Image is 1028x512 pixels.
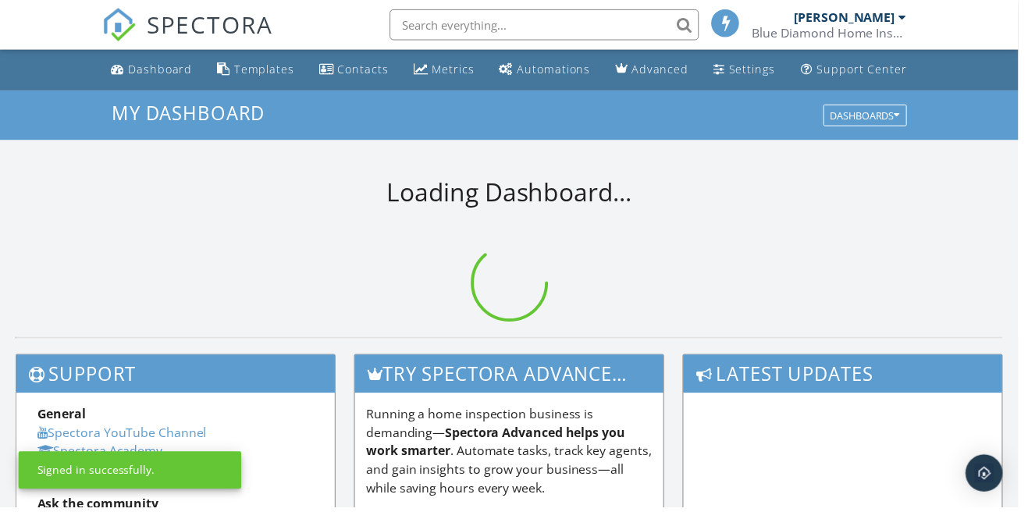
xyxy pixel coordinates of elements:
a: SPECTORA [103,21,276,54]
a: Templates [213,56,304,85]
strong: General [37,409,87,426]
a: Metrics [411,56,486,85]
div: Templates [237,62,297,77]
div: Support Center [824,62,916,77]
a: Settings [714,56,789,85]
button: Dashboards [831,105,916,127]
div: Dashboards [838,111,909,122]
span: My Dashboard [113,101,268,127]
a: Spectora Academy [37,446,164,464]
a: Advanced [615,56,702,85]
div: [PERSON_NAME] [802,9,903,25]
strong: Spectora Advanced helps you work smarter [370,428,631,464]
a: Spectora YouTube Channel [37,428,208,445]
a: Support Center [802,56,922,85]
h3: Latest Updates [690,358,1012,396]
p: Running a home inspection business is demanding— . Automate tasks, track key agents, and gain ins... [370,408,659,502]
a: Contacts [316,56,399,85]
div: Dashboard [130,62,194,77]
a: Automations (Basic) [498,56,603,85]
div: Automations [522,62,596,77]
input: Search everything... [393,9,706,41]
div: Settings [736,62,783,77]
img: The Best Home Inspection Software - Spectora [103,8,137,42]
a: Dashboard [106,56,201,85]
div: Metrics [436,62,479,77]
span: SPECTORA [148,8,276,41]
h3: Try spectora advanced [DATE] [358,358,671,396]
h3: Support [16,358,338,396]
div: Blue Diamond Home Inspection Inc. [759,25,915,41]
div: Open Intercom Messenger [975,459,1012,496]
div: Signed in successfully. [37,467,156,482]
div: Advanced [638,62,695,77]
div: Contacts [341,62,393,77]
